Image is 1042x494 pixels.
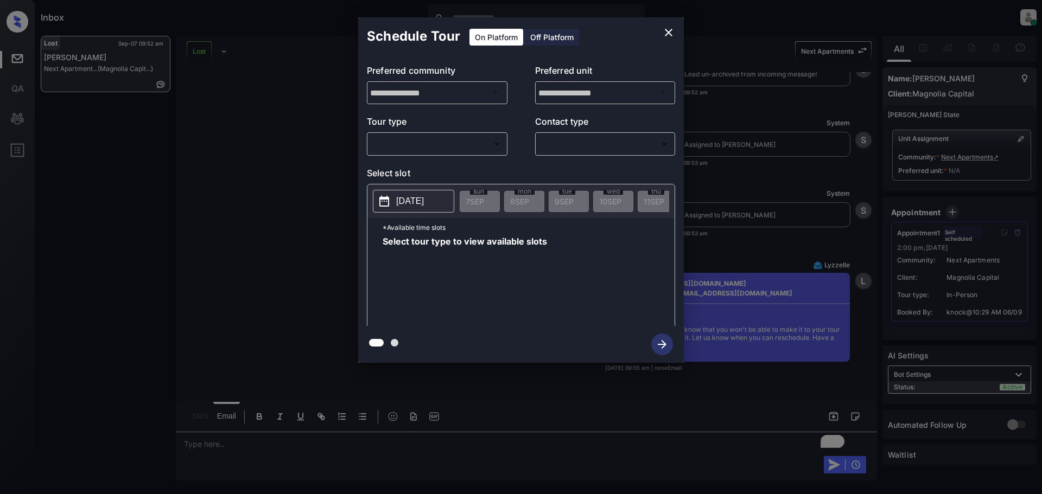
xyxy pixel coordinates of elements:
[358,17,469,55] h2: Schedule Tour
[469,29,523,46] div: On Platform
[367,115,507,132] p: Tour type
[383,237,547,324] span: Select tour type to view available slots
[525,29,579,46] div: Off Platform
[367,166,675,184] p: Select slot
[396,195,424,208] p: [DATE]
[383,218,675,237] p: *Available time slots
[535,115,676,132] p: Contact type
[658,22,679,43] button: close
[373,190,454,213] button: [DATE]
[367,64,507,81] p: Preferred community
[535,64,676,81] p: Preferred unit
